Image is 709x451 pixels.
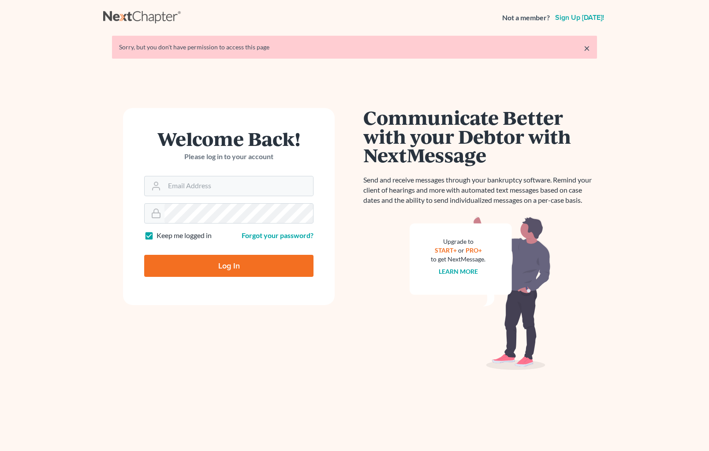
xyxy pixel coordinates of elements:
[157,231,212,241] label: Keep me logged in
[458,246,464,254] span: or
[144,255,313,277] input: Log In
[144,152,313,162] p: Please log in to your account
[431,237,485,246] div: Upgrade to
[242,231,313,239] a: Forgot your password?
[435,246,457,254] a: START+
[363,175,597,205] p: Send and receive messages through your bankruptcy software. Remind your client of hearings and mo...
[553,14,606,21] a: Sign up [DATE]!
[584,43,590,53] a: ×
[144,129,313,148] h1: Welcome Back!
[363,108,597,164] h1: Communicate Better with your Debtor with NextMessage
[502,13,550,23] strong: Not a member?
[119,43,590,52] div: Sorry, but you don't have permission to access this page
[466,246,482,254] a: PRO+
[164,176,313,196] input: Email Address
[439,268,478,275] a: Learn more
[410,216,551,370] img: nextmessage_bg-59042aed3d76b12b5cd301f8e5b87938c9018125f34e5fa2b7a6b67550977c72.svg
[431,255,485,264] div: to get NextMessage.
